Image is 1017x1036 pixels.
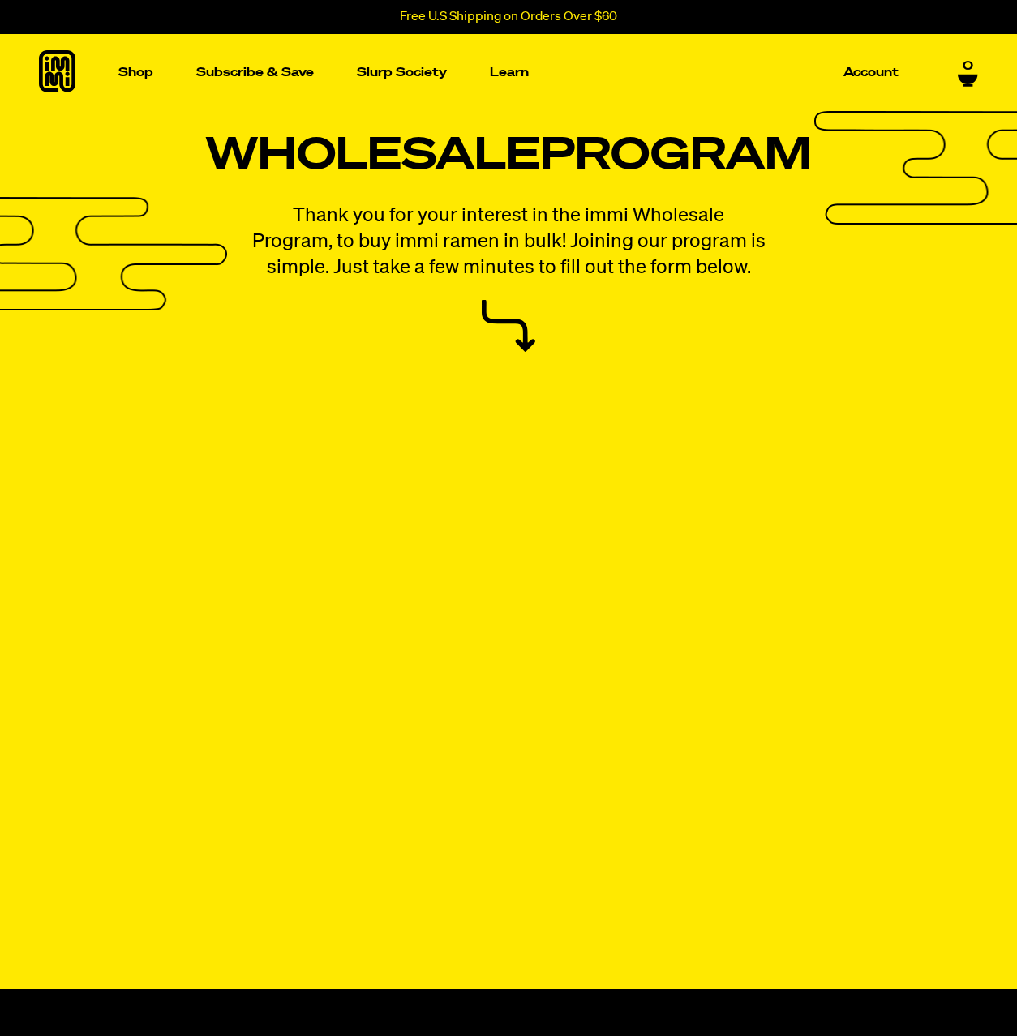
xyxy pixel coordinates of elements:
p: Subscribe & Save [196,66,314,79]
a: Learn [483,34,535,111]
p: Free U.S Shipping on Orders Over $60 [400,10,617,24]
p: Learn [490,66,529,79]
nav: Main navigation [112,34,905,111]
p: Shop [118,66,153,79]
a: Shop [112,34,160,111]
p: Thank you for your interest in the immi Wholesale Program, to buy immi ramen in bulk! Joining our... [251,203,766,280]
p: Account [843,66,899,79]
a: Account [837,60,905,85]
p: Slurp Society [357,66,447,79]
a: 0 [958,59,978,87]
span: 0 [963,59,973,74]
h1: Wholesale Program [39,131,978,183]
a: Slurp Society [350,60,453,85]
a: Subscribe & Save [190,60,320,85]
